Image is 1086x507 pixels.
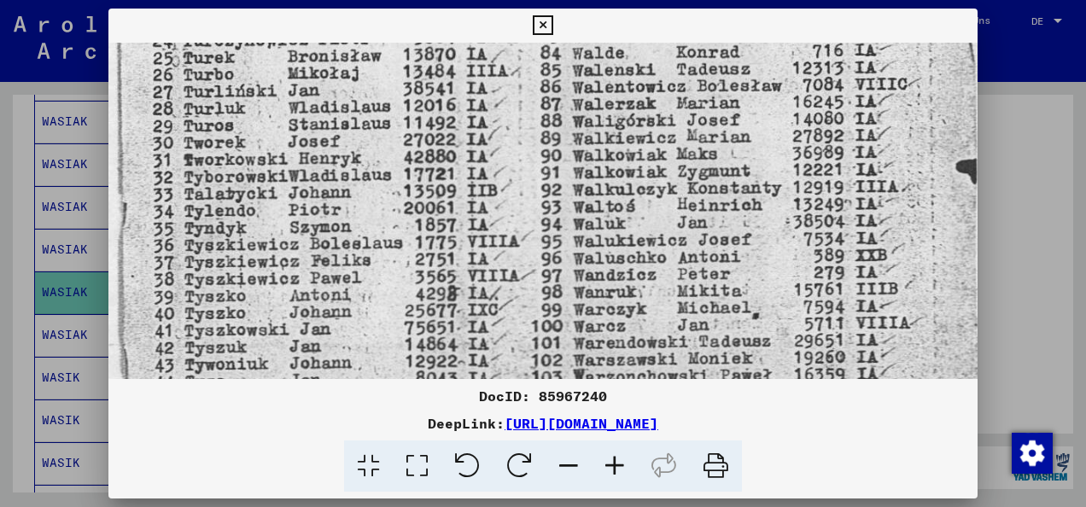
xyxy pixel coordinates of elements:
[108,386,978,406] div: DocID: 85967240
[1012,433,1053,474] img: Zustimmung ändern
[1011,432,1052,473] div: Zustimmung ändern
[108,413,978,434] div: DeepLink:
[505,415,658,432] a: [URL][DOMAIN_NAME]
